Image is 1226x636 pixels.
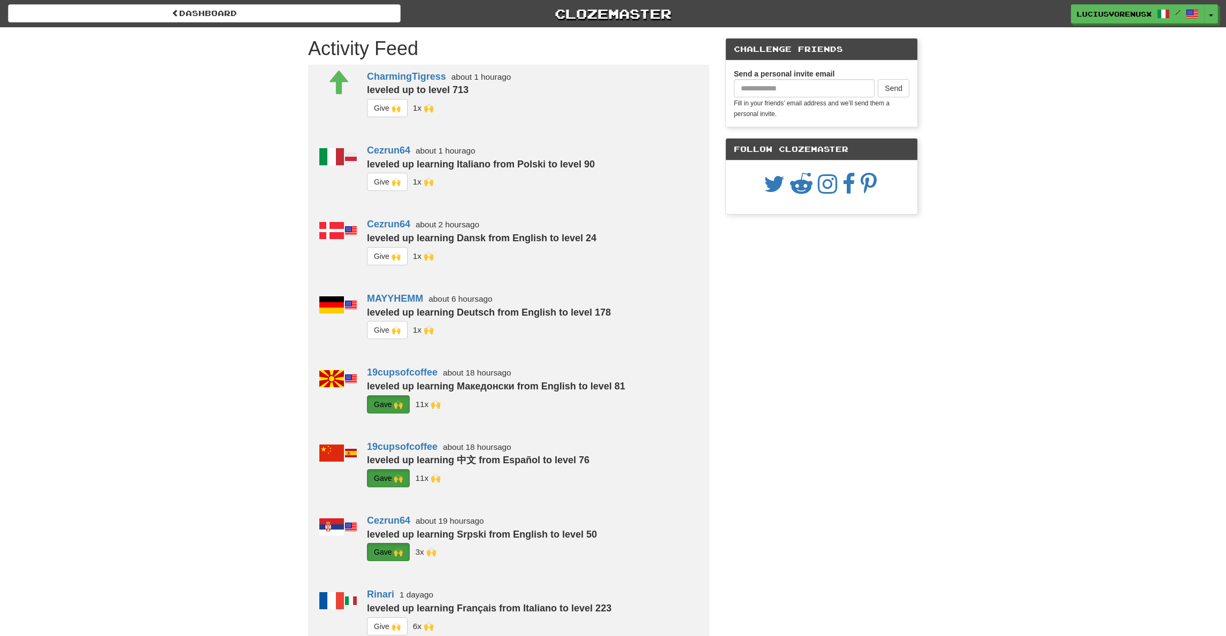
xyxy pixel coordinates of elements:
strong: leveled up learning Italiano from Polski to level 90 [367,159,595,170]
small: about 6 hours ago [428,294,492,303]
small: Fill in your friends’ email address and we’ll send them a personal invite. [734,99,890,118]
a: 19cupsofcoffee [367,367,438,378]
a: 19cupsofcoffee [367,441,438,452]
strong: leveled up to level 713 [367,85,469,95]
button: Send [878,79,909,97]
a: LuciusVorenusX / [1071,4,1205,24]
h1: Activity Feed [308,38,709,59]
small: about 1 hour ago [416,146,475,155]
small: about 1 hour ago [451,72,511,81]
small: 1 day ago [400,590,433,599]
button: Give 🙌 [367,99,408,117]
small: CharmingTigress [413,177,434,186]
div: Challenge Friends [726,39,917,60]
button: Give 🙌 [367,247,408,265]
button: Gave 🙌 [367,543,410,561]
button: Give 🙌 [367,173,408,191]
button: Gave 🙌 [367,395,410,413]
strong: leveled up learning 中文 from Español to level 76 [367,455,589,465]
a: Dashboard [8,4,401,22]
small: superwinston<br />LuciusVorenusX<br />CharmingTigress [415,547,436,556]
span: LuciusVorenusX [1077,9,1152,19]
button: Give 🙌 [367,617,408,635]
a: CharmingTigress [367,71,446,82]
a: Cezrun64 [367,145,410,156]
small: sjfree [413,103,434,112]
button: Gave 🙌 [367,469,410,487]
strong: leveled up learning Македонски from English to level 81 [367,381,625,392]
small: sjfree<br />a_seal<br />rav3l<br />superwinston<br />JioMc<br />atila_fakacz<br />LuciusVorenusX<... [415,399,441,408]
small: about 18 hours ago [443,442,511,451]
small: CharmingTigress [413,251,434,260]
a: Cezrun64 [367,515,410,526]
small: CharmingTigress [413,325,434,334]
div: Follow Clozemaster [726,139,917,160]
small: about 2 hours ago [416,220,479,229]
small: sjfree<br />a_seal<br />rav3l<br />superwinston<br />JioMc<br />atila_fakacz<br />LuciusVorenusX<... [415,473,441,482]
button: Give 🙌 [367,321,408,339]
small: about 18 hours ago [443,368,511,377]
small: about 19 hours ago [416,516,484,525]
strong: leveled up learning Dansk from English to level 24 [367,233,596,243]
span: / [1175,9,1181,16]
a: MAYYHEMM [367,293,423,304]
strong: leveled up learning Français from Italiano to level 223 [367,603,611,614]
a: Clozemaster [417,4,809,23]
strong: leveled up learning Deutsch from English to level 178 [367,307,611,318]
strong: Send a personal invite email [734,70,834,78]
a: Cezrun64 [367,219,410,229]
a: Rinari [367,589,394,600]
small: rav3l<br />superwinston<br />CharmingTigress<br />Earluccio<br />19cupsofcoffee<br />kupo03 [413,622,434,631]
strong: leveled up learning Srpski from English to level 50 [367,529,597,540]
